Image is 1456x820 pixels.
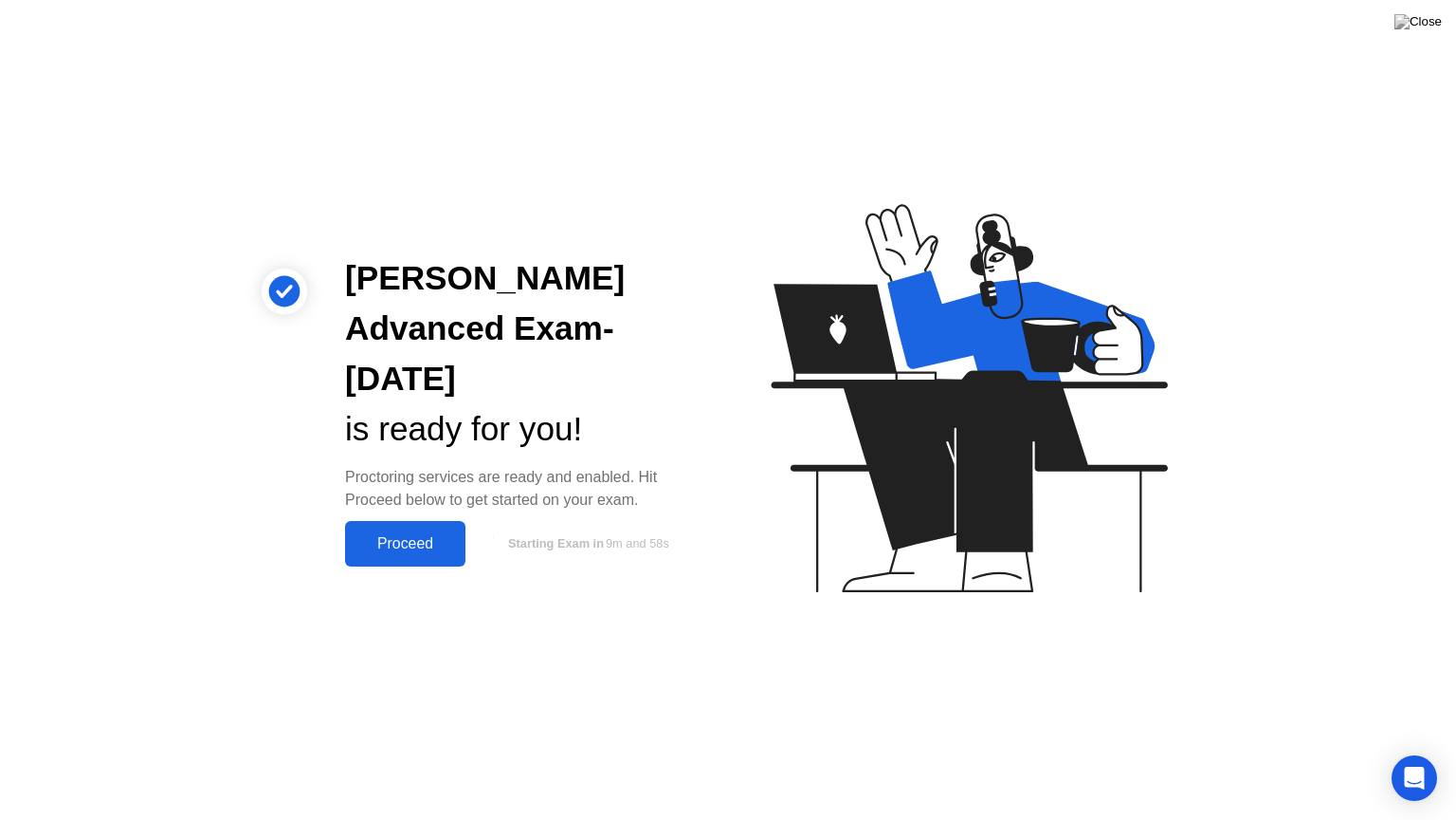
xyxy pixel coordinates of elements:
img: Close [1394,14,1442,29]
div: [PERSON_NAME] Advanced Exam- [DATE] [345,253,698,403]
button: Proceed [345,521,465,567]
div: Proctoring services are ready and enabled. Hit Proceed below to get started on your exam. [345,466,698,512]
button: Starting Exam in9m and 58s [475,526,698,562]
span: 9m and 58s [606,536,669,550]
div: is ready for you! [345,404,698,455]
div: Proceed [351,535,460,552]
div: Open Intercom Messenger [1392,755,1437,801]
